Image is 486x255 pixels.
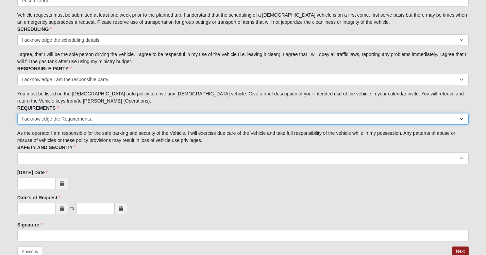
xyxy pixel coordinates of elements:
label: Signature [17,221,43,228]
label: [DATE] Date [17,169,48,176]
label: Date's of Request [17,194,61,201]
label: REQUIREMENTS [17,105,59,111]
label: SCHEDULING [17,26,52,33]
div: to [70,203,74,214]
label: SAFETY AND SECURITY [17,144,76,151]
label: RESPONSIBLE PARTY [17,65,72,72]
